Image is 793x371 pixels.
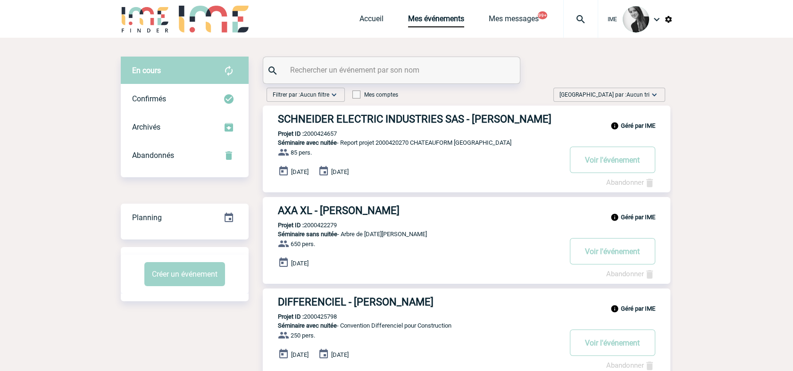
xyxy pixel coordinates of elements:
span: En cours [132,66,161,75]
button: Voir l'événement [570,330,655,356]
span: Séminaire avec nuitée [278,139,337,146]
span: [DATE] [331,168,349,175]
span: Aucun filtre [300,91,329,98]
b: Projet ID : [278,222,304,229]
a: Mes messages [489,14,539,27]
span: Séminaire sans nuitée [278,231,337,238]
label: Mes comptes [352,91,398,98]
h3: DIFFERENCIEL - [PERSON_NAME] [278,296,561,308]
img: info_black_24dp.svg [610,305,619,313]
div: Retrouvez ici tous vos évènements avant confirmation [121,57,249,85]
a: Accueil [359,14,384,27]
img: baseline_expand_more_white_24dp-b.png [329,90,339,99]
span: 650 pers. [291,240,315,247]
p: 2000425798 [263,313,337,320]
span: 85 pers. [291,149,312,156]
b: Projet ID : [278,130,304,137]
a: AXA XL - [PERSON_NAME] [263,205,670,216]
a: Abandonner [606,178,655,187]
a: Planning [121,203,249,231]
b: Géré par IME [621,122,655,129]
div: Retrouvez ici tous vos événements annulés [121,141,249,170]
a: Abandonner [606,361,655,370]
input: Rechercher un événement par son nom [288,63,498,77]
button: Créer un événement [144,262,225,286]
a: Abandonner [606,270,655,278]
h3: SCHNEIDER ELECTRIC INDUSTRIES SAS - [PERSON_NAME] [278,113,561,125]
span: [DATE] [331,351,349,358]
p: - Report projet 2000420270 CHATEAUFORM [GEOGRAPHIC_DATA] [263,139,561,146]
img: info_black_24dp.svg [610,213,619,222]
button: Voir l'événement [570,147,655,173]
span: [DATE] [291,260,309,267]
a: Mes événements [408,14,464,27]
span: [DATE] [291,168,309,175]
button: Voir l'événement [570,238,655,264]
span: Filtrer par : [273,90,329,99]
p: 2000424657 [263,130,337,137]
a: SCHNEIDER ELECTRIC INDUSTRIES SAS - [PERSON_NAME] [263,113,670,125]
p: - Arbre de [DATE][PERSON_NAME] [263,231,561,238]
span: Planning [132,213,162,222]
button: 99+ [538,11,547,19]
b: Géré par IME [621,305,655,312]
div: Retrouvez ici tous vos événements organisés par date et état d'avancement [121,204,249,232]
span: 250 pers. [291,332,315,339]
img: IME-Finder [121,6,170,33]
span: IME [608,16,617,23]
span: Archivés [132,123,160,132]
h3: AXA XL - [PERSON_NAME] [278,205,561,216]
img: baseline_expand_more_white_24dp-b.png [650,90,659,99]
b: Projet ID : [278,313,304,320]
span: Aucun tri [626,91,650,98]
a: DIFFERENCIEL - [PERSON_NAME] [263,296,670,308]
img: info_black_24dp.svg [610,122,619,130]
img: 101050-0.jpg [623,6,649,33]
span: [GEOGRAPHIC_DATA] par : [559,90,650,99]
p: 2000422279 [263,222,337,229]
p: - Convention Differenciel pour Construction [263,322,561,329]
b: Géré par IME [621,214,655,221]
span: Abandonnés [132,151,174,160]
div: Retrouvez ici tous les événements que vous avez décidé d'archiver [121,113,249,141]
span: Confirmés [132,94,166,103]
span: [DATE] [291,351,309,358]
span: Séminaire avec nuitée [278,322,337,329]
